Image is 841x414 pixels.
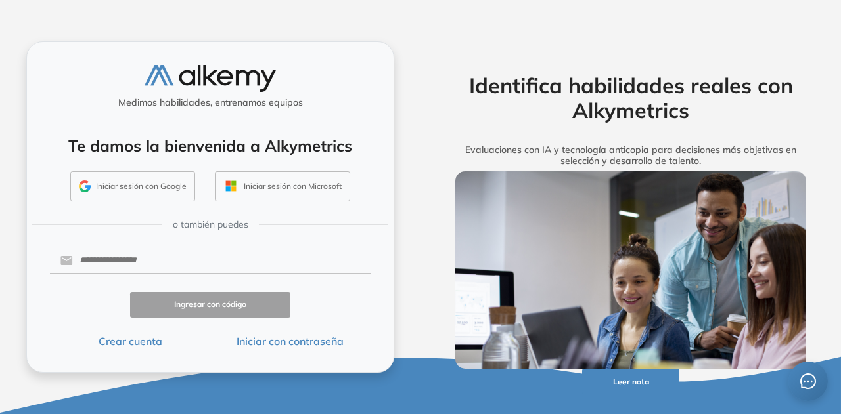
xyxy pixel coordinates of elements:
[70,171,195,201] button: Iniciar sesión con Google
[50,333,210,349] button: Crear cuenta
[215,171,350,201] button: Iniciar sesión con Microsoft
[79,180,91,192] img: GMAIL_ICON
[582,369,680,394] button: Leer nota
[210,333,371,349] button: Iniciar con contraseña
[44,136,376,155] h4: Te damos la bienvenida a Alkymetrics
[145,65,276,92] img: logo-alkemy
[436,144,826,167] h5: Evaluaciones con IA y tecnología anticopia para decisiones más objetivas en selección y desarroll...
[800,373,816,389] span: message
[32,97,388,108] h5: Medimos habilidades, entrenamos equipos
[455,171,807,369] img: img-more-info
[130,292,290,318] button: Ingresar con código
[223,178,239,194] img: OUTLOOK_ICON
[436,73,826,123] h2: Identifica habilidades reales con Alkymetrics
[173,218,248,232] span: o también puedes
